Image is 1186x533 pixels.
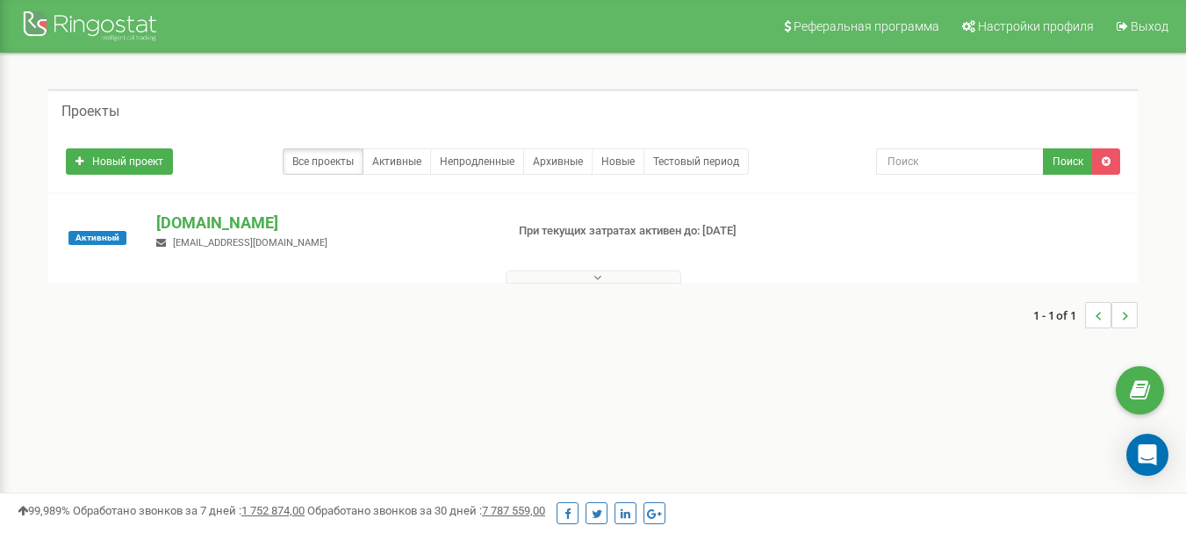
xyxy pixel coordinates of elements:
span: Выход [1131,19,1168,33]
u: 1 752 874,00 [241,504,305,517]
span: Настройки профиля [978,19,1094,33]
p: [DOMAIN_NAME] [156,212,490,234]
a: Активные [363,148,431,175]
button: Поиск [1043,148,1093,175]
a: Все проекты [283,148,363,175]
span: [EMAIL_ADDRESS][DOMAIN_NAME] [173,237,327,248]
u: 7 787 559,00 [482,504,545,517]
div: Open Intercom Messenger [1126,434,1168,476]
span: Активный [68,231,126,245]
a: Новые [592,148,644,175]
nav: ... [1033,285,1138,346]
input: Поиск [876,148,1044,175]
a: Новый проект [66,148,173,175]
p: При текущих затратах активен до: [DATE] [519,223,763,240]
h5: Проекты [61,104,119,119]
span: Обработано звонков за 30 дней : [307,504,545,517]
a: Тестовый период [643,148,749,175]
a: Архивные [523,148,593,175]
span: 99,989% [18,504,70,517]
span: Реферальная программа [794,19,939,33]
span: Обработано звонков за 7 дней : [73,504,305,517]
a: Непродленные [430,148,524,175]
span: 1 - 1 of 1 [1033,302,1085,328]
